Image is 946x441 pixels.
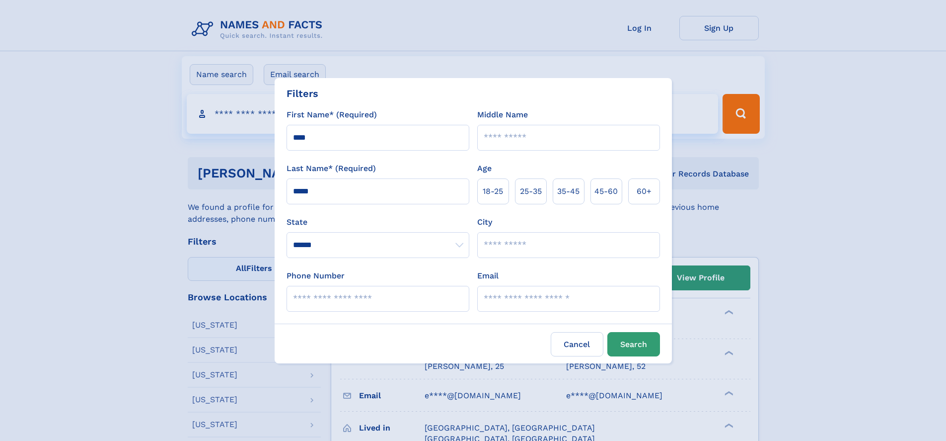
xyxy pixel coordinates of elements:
[637,185,652,197] span: 60+
[287,86,318,101] div: Filters
[557,185,580,197] span: 35‑45
[477,163,492,175] label: Age
[483,185,503,197] span: 18‑25
[594,185,618,197] span: 45‑60
[477,270,499,282] label: Email
[287,109,377,121] label: First Name* (Required)
[477,109,528,121] label: Middle Name
[287,270,345,282] label: Phone Number
[287,163,376,175] label: Last Name* (Required)
[287,216,469,228] label: State
[520,185,542,197] span: 25‑35
[551,332,603,356] label: Cancel
[607,332,660,356] button: Search
[477,216,492,228] label: City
